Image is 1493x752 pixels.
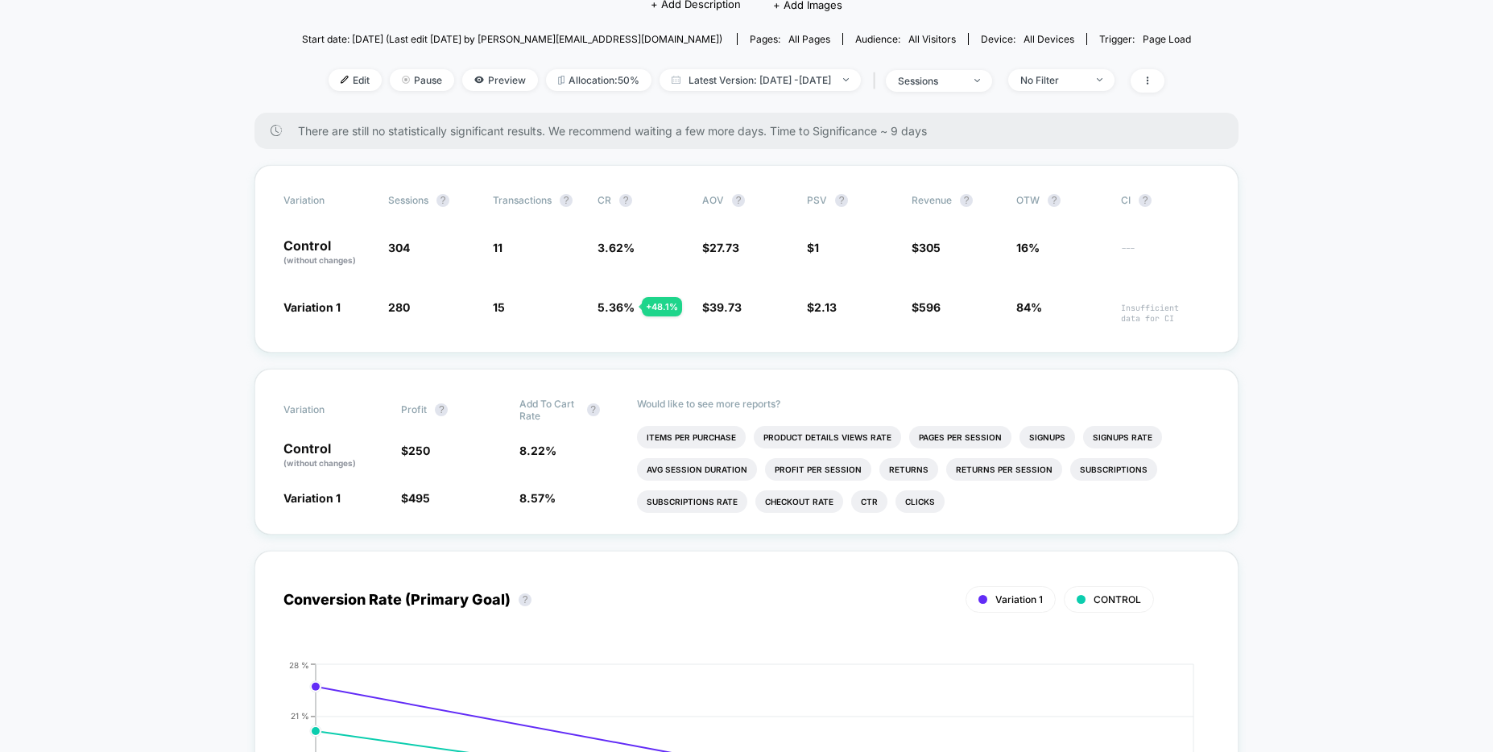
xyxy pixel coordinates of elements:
span: Variation 1 [283,491,341,505]
img: calendar [672,76,680,84]
button: ? [436,194,449,207]
span: 3.62 % [598,241,635,254]
span: OTW [1016,194,1105,207]
span: 250 [408,444,430,457]
span: 16% [1016,241,1040,254]
span: $ [702,241,739,254]
li: Avg Session Duration [637,458,757,481]
span: Device: [968,33,1086,45]
li: Signups [1019,426,1075,448]
div: sessions [898,75,962,87]
button: ? [560,194,573,207]
span: all devices [1024,33,1074,45]
span: (without changes) [283,458,356,468]
button: ? [1139,194,1152,207]
p: Control [283,239,372,267]
img: end [974,79,980,82]
img: edit [341,76,349,84]
span: $ [702,300,742,314]
div: + 48.1 % [642,297,682,316]
span: $ [401,491,430,505]
li: Profit Per Session [765,458,871,481]
span: CONTROL [1094,593,1141,605]
button: ? [619,194,632,207]
button: ? [960,194,973,207]
span: 596 [919,300,941,314]
li: Subscriptions Rate [637,490,747,513]
span: AOV [702,194,724,206]
img: end [843,78,849,81]
span: Allocation: 50% [546,69,651,91]
span: $ [401,444,430,457]
img: end [1097,78,1102,81]
button: ? [835,194,848,207]
span: Sessions [388,194,428,206]
span: 8.57 % [519,491,556,505]
div: Pages: [750,33,830,45]
span: Insufficient data for CI [1121,303,1210,324]
span: Variation [283,194,372,207]
button: ? [1048,194,1061,207]
span: Variation [283,398,372,422]
li: Pages Per Session [909,426,1011,448]
img: end [402,76,410,84]
span: Add To Cart Rate [519,398,579,422]
li: Product Details Views Rate [754,426,901,448]
span: 5.36 % [598,300,635,314]
span: There are still no statistically significant results. We recommend waiting a few more days . Time... [298,124,1206,138]
span: Pause [390,69,454,91]
span: 15 [493,300,505,314]
div: Trigger: [1099,33,1191,45]
tspan: 28 % [289,659,309,669]
li: Checkout Rate [755,490,843,513]
span: 84% [1016,300,1042,314]
span: Preview [462,69,538,91]
span: Profit [401,403,427,415]
div: No Filter [1020,74,1085,86]
span: 39.73 [709,300,742,314]
span: Variation 1 [995,593,1043,605]
p: Control [283,442,385,469]
span: Start date: [DATE] (Last edit [DATE] by [PERSON_NAME][EMAIL_ADDRESS][DOMAIN_NAME]) [302,33,722,45]
span: $ [807,300,837,314]
button: ? [435,403,448,416]
img: rebalance [558,76,565,85]
span: CR [598,194,611,206]
span: 305 [919,241,941,254]
span: 2.13 [814,300,837,314]
button: ? [732,194,745,207]
li: Subscriptions [1070,458,1157,481]
li: Returns Per Session [946,458,1062,481]
span: 27.73 [709,241,739,254]
span: $ [912,300,941,314]
span: 304 [388,241,410,254]
li: Signups Rate [1083,426,1162,448]
span: Transactions [493,194,552,206]
span: Page Load [1143,33,1191,45]
li: Ctr [851,490,887,513]
span: 280 [388,300,410,314]
li: Clicks [895,490,945,513]
span: (without changes) [283,255,356,265]
span: --- [1121,243,1210,267]
span: 8.22 % [519,444,556,457]
span: Variation 1 [283,300,341,314]
span: 11 [493,241,502,254]
span: Latest Version: [DATE] - [DATE] [660,69,861,91]
span: $ [912,241,941,254]
span: CI [1121,194,1210,207]
li: Items Per Purchase [637,426,746,448]
span: PSV [807,194,827,206]
span: Revenue [912,194,952,206]
span: 1 [814,241,819,254]
span: | [869,69,886,93]
button: ? [587,403,600,416]
span: All Visitors [908,33,956,45]
li: Returns [879,458,938,481]
span: all pages [788,33,830,45]
tspan: 21 % [291,711,309,721]
p: Would like to see more reports? [637,398,1210,410]
span: 495 [408,491,430,505]
span: Edit [329,69,382,91]
button: ? [519,593,531,606]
